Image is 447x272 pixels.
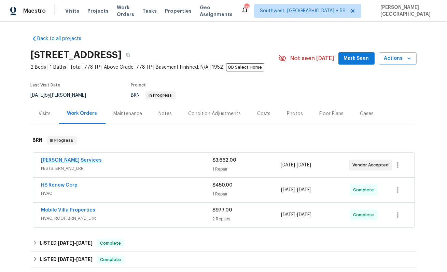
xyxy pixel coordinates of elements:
div: Photos [287,110,303,117]
div: Condition Adjustments [188,110,241,117]
span: Work Orders [117,4,134,18]
div: Notes [159,110,172,117]
div: LISTED [DATE]-[DATE]Complete [31,235,417,251]
button: Copy Address [122,49,134,61]
h6: BRN [33,136,43,145]
div: BRN In Progress [31,130,417,151]
span: Visits [65,8,79,14]
span: [DATE] [76,257,93,262]
span: Not seen [DATE] [291,55,334,62]
span: Southwest, [GEOGRAPHIC_DATA] + 59 [260,8,346,14]
span: HVAC [41,190,213,197]
span: BRN [131,93,176,98]
div: 831 [244,4,249,11]
span: - [281,212,311,218]
span: Properties [165,8,192,14]
a: [PERSON_NAME] Services [41,158,102,163]
span: Complete [353,212,377,218]
button: Mark Seen [338,52,375,65]
div: LISTED [DATE]-[DATE]Complete [31,251,417,268]
span: Complete [353,187,377,193]
span: OD Select Home [226,63,264,71]
div: 1 Repair [213,191,281,198]
span: [DATE] [31,93,45,98]
span: HVAC, ROOF, BRN_AND_LRR [41,215,213,222]
span: Tasks [142,9,157,13]
span: - [281,162,311,168]
h6: LISTED [40,239,93,247]
span: Last Visit Date [31,83,61,87]
span: Mark Seen [344,54,369,63]
span: [DATE] [281,163,295,167]
span: - [281,187,311,193]
button: Actions [379,52,417,65]
span: [DATE] [76,241,93,245]
span: [DATE] [281,188,295,192]
span: In Progress [146,93,175,97]
span: [DATE] [281,213,295,217]
span: [DATE] [297,213,311,217]
span: PESTS, BRN_AND_LRR [41,165,212,172]
span: Geo Assignments [200,4,233,18]
h6: LISTED [40,256,93,264]
div: Maintenance [114,110,142,117]
span: $977.00 [213,208,233,213]
span: [DATE] [297,163,311,167]
div: 2 Repairs [213,216,281,222]
span: [PERSON_NAME][GEOGRAPHIC_DATA] [378,4,437,18]
a: Mobile Villa Properties [41,208,96,213]
span: Maestro [23,8,46,14]
span: Complete [97,240,124,247]
span: In Progress [47,137,76,144]
div: Cases [360,110,374,117]
div: Costs [257,110,271,117]
span: $3,662.00 [212,158,236,163]
span: Complete [97,256,124,263]
div: Work Orders [67,110,97,117]
span: - [58,257,93,262]
span: Project [131,83,146,87]
span: Actions [384,54,411,63]
span: Vendor Accepted [352,162,391,168]
div: Visits [39,110,51,117]
span: [DATE] [58,257,74,262]
div: Floor Plans [320,110,344,117]
h2: [STREET_ADDRESS] [31,52,122,58]
span: $450.00 [213,183,233,188]
a: HS Renew Corp [41,183,78,188]
span: [DATE] [58,241,74,245]
span: 2 Beds | 1 Baths | Total: 778 ft² | Above Grade: 778 ft² | Basement Finished: N/A | 1952 [31,64,278,71]
span: [DATE] [297,188,311,192]
span: Projects [87,8,109,14]
span: - [58,241,93,245]
a: Back to all projects [31,35,96,42]
div: by [PERSON_NAME] [31,91,95,99]
div: 1 Repair [212,166,281,173]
